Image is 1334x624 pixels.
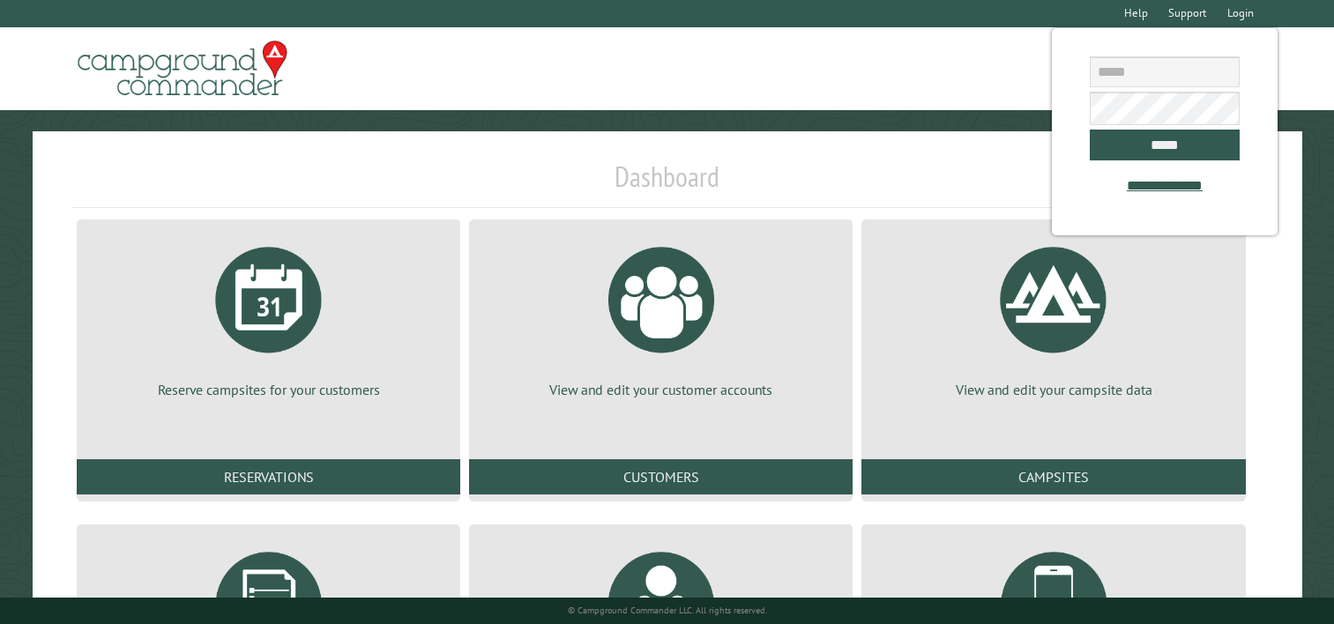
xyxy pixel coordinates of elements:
img: Campground Commander [72,34,293,103]
p: View and edit your campsite data [883,380,1224,399]
a: View and edit your customer accounts [490,234,831,399]
a: Reservations [77,459,460,494]
small: © Campground Commander LLC. All rights reserved. [568,605,767,616]
a: View and edit your campsite data [883,234,1224,399]
p: Reserve campsites for your customers [98,380,439,399]
a: Customers [469,459,853,494]
a: Campsites [861,459,1245,494]
a: Reserve campsites for your customers [98,234,439,399]
h1: Dashboard [72,160,1262,208]
p: View and edit your customer accounts [490,380,831,399]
